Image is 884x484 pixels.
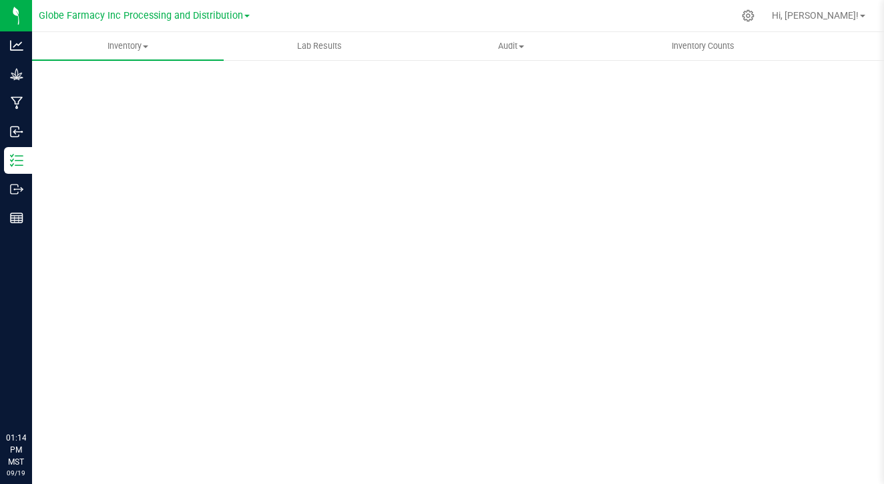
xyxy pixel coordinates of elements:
[32,32,224,60] a: Inventory
[10,154,23,167] inline-svg: Inventory
[772,10,859,21] span: Hi, [PERSON_NAME]!
[415,32,607,60] a: Audit
[32,40,224,52] span: Inventory
[6,468,26,478] p: 09/19
[416,40,606,52] span: Audit
[10,68,23,81] inline-svg: Grow
[740,9,756,22] div: Manage settings
[607,32,799,60] a: Inventory Counts
[6,432,26,468] p: 01:14 PM MST
[10,125,23,138] inline-svg: Inbound
[224,32,415,60] a: Lab Results
[10,39,23,52] inline-svg: Analytics
[654,40,752,52] span: Inventory Counts
[39,10,243,21] span: Globe Farmacy Inc Processing and Distribution
[10,211,23,225] inline-svg: Reports
[10,183,23,196] inline-svg: Outbound
[10,96,23,110] inline-svg: Manufacturing
[279,40,360,52] span: Lab Results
